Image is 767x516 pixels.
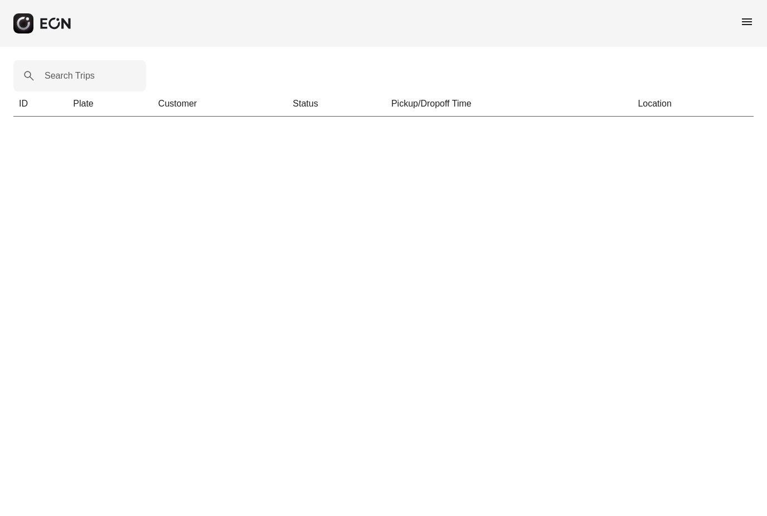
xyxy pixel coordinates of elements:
[13,91,67,117] th: ID
[153,91,287,117] th: Customer
[67,91,153,117] th: Plate
[287,91,386,117] th: Status
[632,91,754,117] th: Location
[386,91,633,117] th: Pickup/Dropoff Time
[740,15,754,28] span: menu
[45,69,95,83] label: Search Trips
